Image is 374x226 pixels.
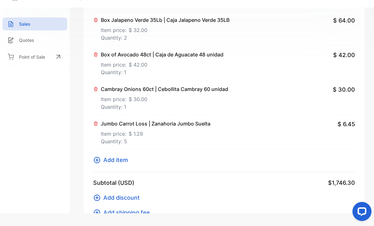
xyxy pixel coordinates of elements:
button: Add shipping fee [93,208,154,217]
iframe: LiveChat chat widget [347,199,374,226]
span: $ 30.00 [129,95,147,103]
span: $ 30.00 [333,85,355,94]
p: Item price: [101,127,210,138]
p: Item price: [101,93,228,103]
p: Quantity: 1 [101,68,223,76]
a: Quotes [3,34,67,47]
a: Point of Sale [3,50,67,64]
span: $1,746.30 [328,178,355,187]
button: Add item [93,156,132,164]
span: Add discount [103,193,140,202]
p: Quotes [19,37,34,43]
p: Point of Sale [19,54,45,60]
p: Item price: [101,24,229,34]
p: Quantity: 5 [101,138,210,145]
span: $ 42.00 [129,61,147,68]
p: Item price: [101,58,223,68]
span: $ 32.00 [129,26,147,34]
p: Jumbo Carrot Loss | Zanahoria Jumbo Suelta [101,120,210,127]
span: Add shipping fee [103,208,150,217]
span: $ 6.45 [338,120,355,128]
p: Cambray Onions 60ct | Cebollita Cambray 60 unidad [101,85,228,93]
p: Subtotal (USD) [93,178,134,187]
p: Quantity: 1 [101,103,228,111]
span: $ 1.29 [129,130,143,138]
p: Quantity: 2 [101,34,229,42]
span: Add item [103,156,128,164]
p: Box of Avocado 48ct | Caja de Aguacate 48 unidad [101,51,223,58]
p: Sales [19,21,30,27]
span: $ 42.00 [333,51,355,59]
span: $ 64.00 [333,16,355,25]
p: Box Jalapeno Verde 35Lb | Caja Jalapeno Verde 35LB [101,16,229,24]
a: Sales [3,17,67,30]
button: Add discount [93,193,144,202]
